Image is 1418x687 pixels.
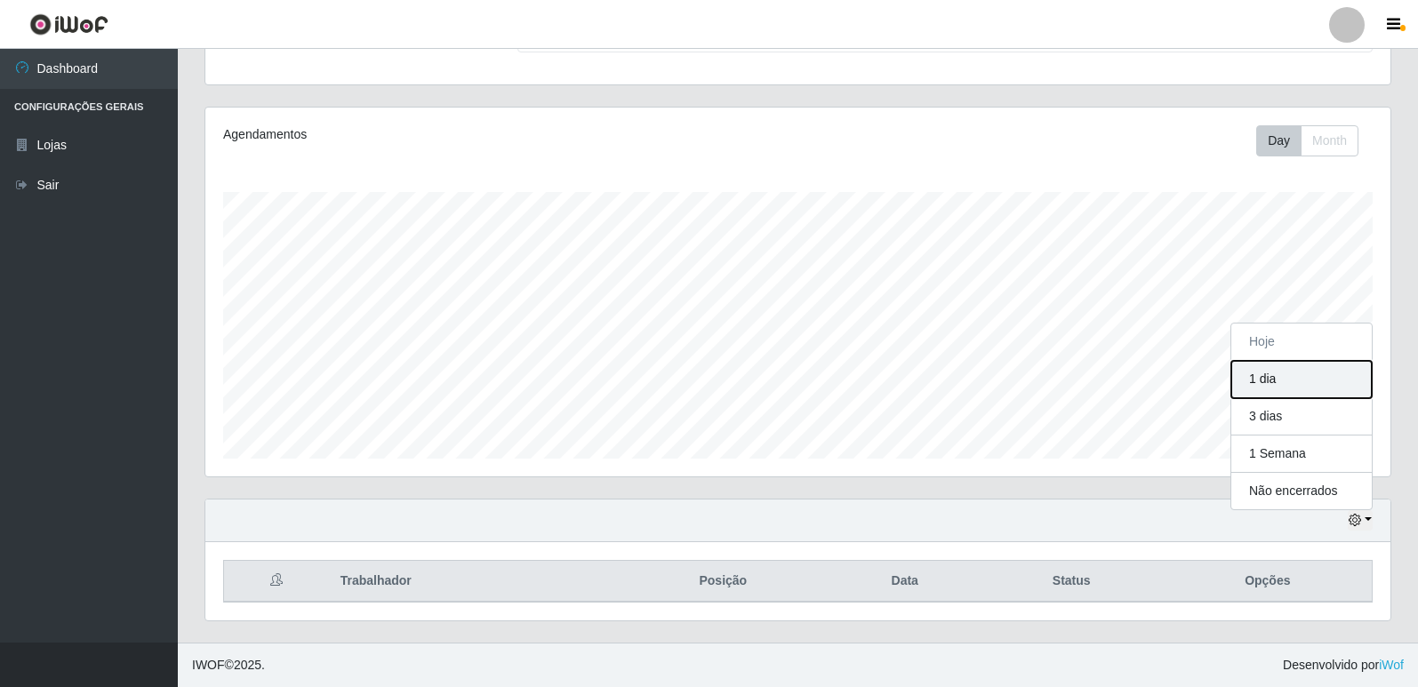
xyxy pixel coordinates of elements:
[192,658,225,672] span: IWOF
[1231,435,1372,473] button: 1 Semana
[980,561,1164,603] th: Status
[1379,658,1404,672] a: iWof
[830,561,980,603] th: Data
[1256,125,1358,156] div: First group
[330,561,616,603] th: Trabalhador
[1164,561,1373,603] th: Opções
[1231,473,1372,509] button: Não encerrados
[616,561,830,603] th: Posição
[1231,361,1372,398] button: 1 dia
[1256,125,1302,156] button: Day
[1283,656,1404,675] span: Desenvolvido por
[29,13,108,36] img: CoreUI Logo
[1256,125,1373,156] div: Toolbar with button groups
[1231,324,1372,361] button: Hoje
[192,656,265,675] span: © 2025 .
[1231,398,1372,435] button: 3 dias
[223,125,686,144] div: Agendamentos
[1301,125,1358,156] button: Month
